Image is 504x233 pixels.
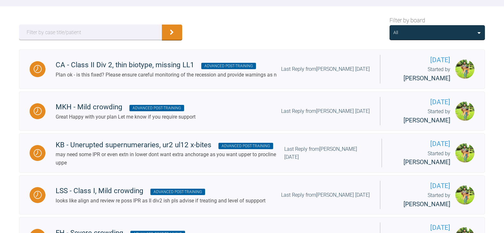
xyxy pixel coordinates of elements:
[390,107,450,125] div: Started by
[284,145,371,161] div: Last Reply from [PERSON_NAME] [DATE]
[19,49,485,89] a: WaitingCA - Class II Div 2, thin biotype, missing LL1 Advanced Post-trainingPlan ok - is this fix...
[56,150,284,167] div: may need some IPR or even extn in lower dont want extra anchorage as you want upper to procline uppe
[392,139,450,149] span: [DATE]
[455,102,474,121] img: Dipak Parmar
[393,29,398,36] div: All
[455,186,474,205] img: Dipak Parmar
[56,59,277,71] div: CA - Class II Div 2, thin biotype, missing LL1
[129,105,184,111] span: Advanced Post-training
[56,139,284,151] div: KB - Unerupted supernumeraries, ur2 ul12 x-bites
[455,143,474,163] img: Dipak Parmar
[34,65,42,73] img: Waiting
[34,149,42,157] img: Waiting
[56,185,266,197] div: LSS - Class I, Mild crowding
[201,63,256,69] span: Advanced Post-training
[390,97,450,107] span: [DATE]
[218,143,273,149] span: Advanced Post-training
[56,71,277,79] div: Plan ok - is this fixed? Please ensure careful monitoring of the recession and provide warnings as n
[19,25,162,40] input: Filter by case title/patient
[390,222,450,233] span: [DATE]
[19,175,485,215] a: WaitingLSS - Class I, Mild crowding Advanced Post-traininglooks like align and review re poss IPR...
[19,91,485,131] a: WaitingMKH - Mild crowding Advanced Post-trainingGreat Happy with your plan Let me know if you re...
[150,189,205,195] span: Advanced Post-training
[19,133,485,173] a: WaitingKB - Unerupted supernumeraries, ur2 ul12 x-bites Advanced Post-trainingmay need some IPR o...
[404,117,450,124] span: [PERSON_NAME]
[390,181,450,191] span: [DATE]
[404,158,450,166] span: [PERSON_NAME]
[390,65,450,83] div: Started by
[390,191,450,209] div: Started by
[34,107,42,115] img: Waiting
[390,55,450,65] span: [DATE]
[56,101,196,113] div: MKH - Mild crowding
[281,191,370,199] div: Last Reply from [PERSON_NAME] [DATE]
[281,65,370,73] div: Last Reply from [PERSON_NAME] [DATE]
[390,16,425,25] span: Filter by board
[56,113,196,121] div: Great Happy with your plan Let me know if you require support
[455,60,474,79] img: Dipak Parmar
[404,75,450,82] span: [PERSON_NAME]
[281,107,370,115] div: Last Reply from [PERSON_NAME] [DATE]
[34,191,42,199] img: Waiting
[392,149,450,167] div: Started by
[404,200,450,208] span: [PERSON_NAME]
[56,197,266,205] div: looks like align and review re poss IPR as II div2 ish pls advise if treating and level of suppport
